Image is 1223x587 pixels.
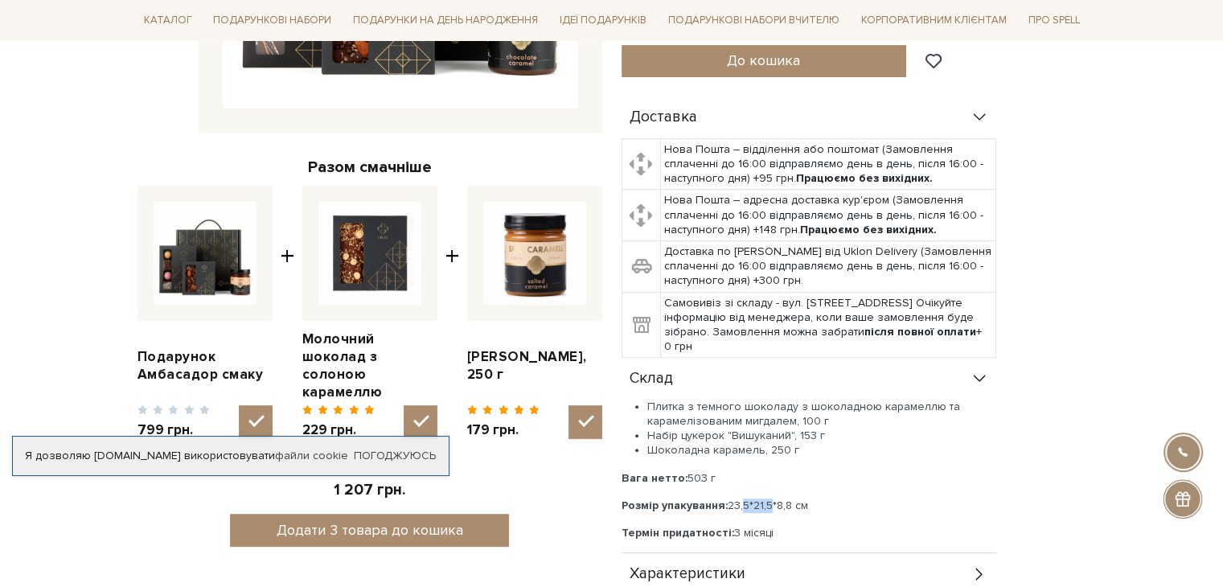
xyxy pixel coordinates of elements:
[154,202,257,305] img: Подарунок Амбасадор смаку
[855,8,1013,33] a: Корпоративним клієнтам
[622,499,996,513] p: 23,5*21,5*8,8 см
[622,45,907,77] button: До кошика
[660,138,995,190] td: Нова Пошта – відділення або поштомат (Замовлення сплаченні до 16:00 відправляємо день в день, піс...
[864,325,976,339] b: після повної оплати
[630,110,697,125] span: Доставка
[647,429,996,443] li: Набір цукерок "Вишуканий", 153 г
[622,526,734,540] b: Термін придатності:
[800,223,937,236] b: Працюємо без вихідних.
[445,186,459,439] span: +
[318,202,421,305] img: Молочний шоколад з солоною карамеллю
[662,6,846,34] a: Подарункові набори Вчителю
[483,202,586,305] img: Карамель солона, 250 г
[660,241,995,293] td: Доставка по [PERSON_NAME] від Uklon Delivery (Замовлення сплаченні до 16:00 відправляємо день в д...
[630,371,673,386] span: Склад
[647,400,996,429] li: Плитка з темного шоколаду з шоколадною карамеллю та карамелізованим мигдалем, 100 г
[302,330,437,401] a: Молочний шоколад з солоною карамеллю
[354,449,436,463] a: Погоджуюсь
[796,171,933,185] b: Працюємо без вихідних.
[347,8,544,33] a: Подарунки на День народження
[281,186,294,439] span: +
[13,449,449,463] div: Я дозволяю [DOMAIN_NAME] використовувати
[660,190,995,241] td: Нова Пошта – адресна доставка кур'єром (Замовлення сплаченні до 16:00 відправляємо день в день, п...
[622,471,996,486] p: 503 г
[622,471,687,485] b: Вага нетто:
[630,567,745,581] span: Характеристики
[553,8,653,33] a: Ідеї подарунків
[334,481,405,499] span: 1 207 грн.
[467,421,540,439] span: 179 грн.
[137,157,602,178] div: Разом смачніше
[275,449,348,462] a: файли cookie
[622,499,728,512] b: Розмір упакування:
[230,514,509,547] button: Додати 3 товара до кошика
[137,348,273,384] a: Подарунок Амбасадор смаку
[302,421,376,439] span: 229 грн.
[207,8,338,33] a: Подарункові набори
[467,348,602,384] a: [PERSON_NAME], 250 г
[1021,8,1086,33] a: Про Spell
[137,421,211,439] span: 799 грн.
[660,292,995,358] td: Самовивіз зі складу - вул. [STREET_ADDRESS] Очікуйте інформацію від менеджера, коли ваше замовлен...
[727,51,800,69] span: До кошика
[622,526,996,540] p: 3 місяці
[647,443,996,458] li: Шоколадна карамель, 250 г
[137,8,199,33] a: Каталог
